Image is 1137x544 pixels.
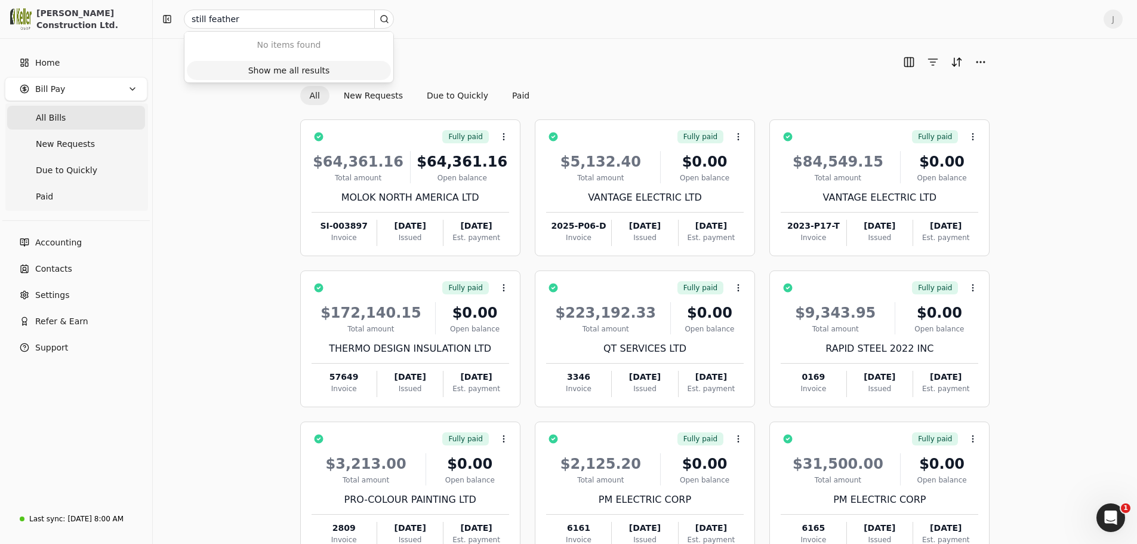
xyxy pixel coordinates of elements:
[415,173,509,183] div: Open balance
[546,453,655,475] div: $2,125.20
[918,434,952,444] span: Fully paid
[847,383,913,394] div: Issued
[377,371,443,383] div: [DATE]
[5,77,147,101] button: Bill Pay
[7,132,145,156] a: New Requests
[612,383,677,394] div: Issued
[184,32,393,59] div: No items found
[947,53,966,72] button: Sort
[312,475,421,485] div: Total amount
[546,493,744,507] div: PM ELECTRIC CORP
[546,232,611,243] div: Invoice
[35,57,60,69] span: Home
[443,383,509,394] div: Est. payment
[503,86,539,105] button: Paid
[679,232,744,243] div: Est. payment
[377,220,443,232] div: [DATE]
[312,302,431,324] div: $172,140.15
[312,173,405,183] div: Total amount
[612,522,677,534] div: [DATE]
[5,230,147,254] a: Accounting
[443,522,509,534] div: [DATE]
[5,336,147,359] button: Support
[546,342,744,356] div: QT SERVICES LTD
[847,220,913,232] div: [DATE]
[905,173,979,183] div: Open balance
[377,383,443,394] div: Issued
[312,190,509,205] div: MOLOK NORTH AMERICA LTD
[36,190,53,203] span: Paid
[913,232,978,243] div: Est. payment
[546,151,655,173] div: $5,132.40
[36,112,66,124] span: All Bills
[665,475,744,485] div: Open balance
[900,302,978,324] div: $0.00
[7,106,145,130] a: All Bills
[905,151,979,173] div: $0.00
[5,51,147,75] a: Home
[184,32,393,59] div: Suggestions
[448,282,482,293] span: Fully paid
[312,383,377,394] div: Invoice
[781,220,846,232] div: 2023-P17-T
[312,232,377,243] div: Invoice
[443,371,509,383] div: [DATE]
[248,64,330,77] div: Show me all results
[10,8,32,30] img: 0537828a-cf49-447f-a6d3-a322c667907b.png
[900,324,978,334] div: Open balance
[7,185,145,208] a: Paid
[847,371,913,383] div: [DATE]
[676,324,744,334] div: Open balance
[440,302,509,324] div: $0.00
[5,508,147,530] a: Last sync:[DATE] 8:00 AM
[683,434,717,444] span: Fully paid
[334,86,412,105] button: New Requests
[665,151,744,173] div: $0.00
[440,324,509,334] div: Open balance
[546,383,611,394] div: Invoice
[312,151,405,173] div: $64,361.16
[971,53,990,72] button: More
[5,309,147,333] button: Refer & Earn
[377,232,443,243] div: Issued
[312,371,377,383] div: 57649
[448,131,482,142] span: Fully paid
[679,383,744,394] div: Est. payment
[312,522,377,534] div: 2809
[546,475,655,485] div: Total amount
[679,522,744,534] div: [DATE]
[546,324,665,334] div: Total amount
[187,61,391,80] button: Show me all results
[847,232,913,243] div: Issued
[312,324,431,334] div: Total amount
[5,257,147,281] a: Contacts
[443,220,509,232] div: [DATE]
[781,190,978,205] div: VANTAGE ELECTRIC LTD
[781,151,895,173] div: $84,549.15
[312,220,377,232] div: SI-003897
[781,453,895,475] div: $31,500.00
[312,493,509,507] div: PRO-COLOUR PAINTING LTD
[781,383,846,394] div: Invoice
[913,522,978,534] div: [DATE]
[676,302,744,324] div: $0.00
[781,522,846,534] div: 6165
[546,371,611,383] div: 3346
[546,302,665,324] div: $223,192.33
[36,7,142,31] div: [PERSON_NAME] Construction Ltd.
[35,315,88,328] span: Refer & Earn
[312,453,421,475] div: $3,213.00
[35,236,82,249] span: Accounting
[377,522,443,534] div: [DATE]
[29,514,65,524] div: Last sync:
[1121,503,1130,513] span: 1
[781,232,846,243] div: Invoice
[546,190,744,205] div: VANTAGE ELECTRIC LTD
[665,173,744,183] div: Open balance
[905,453,979,475] div: $0.00
[35,83,65,96] span: Bill Pay
[35,263,72,275] span: Contacts
[781,324,890,334] div: Total amount
[913,383,978,394] div: Est. payment
[612,371,677,383] div: [DATE]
